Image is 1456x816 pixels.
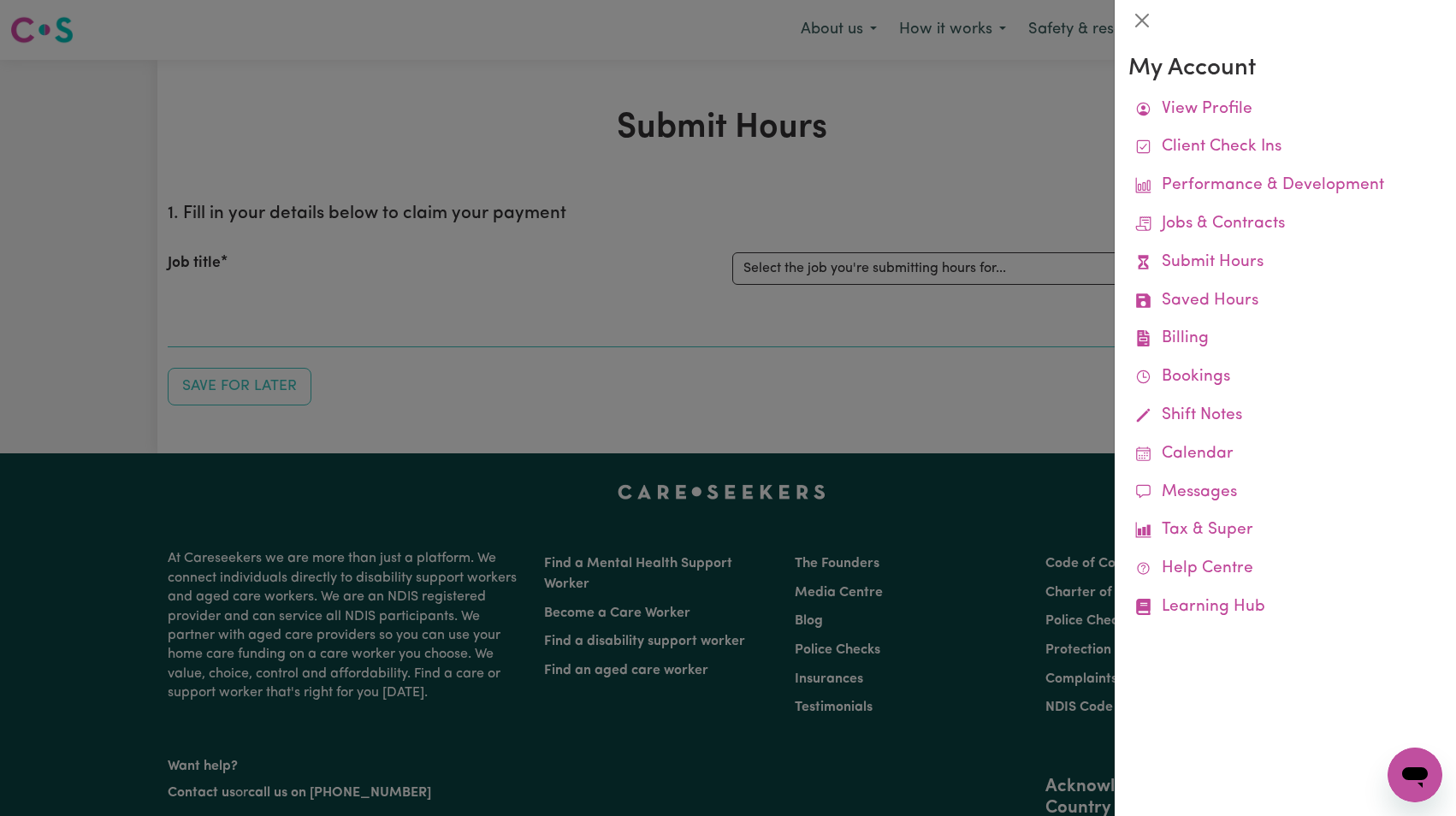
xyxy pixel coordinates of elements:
[1128,397,1442,435] a: Shift Notes
[1128,282,1442,321] a: Saved Hours
[1128,474,1442,512] a: Messages
[1128,358,1442,397] a: Bookings
[1128,511,1442,550] a: Tax & Super
[1128,588,1442,627] a: Learning Hub
[1128,91,1442,129] a: View Profile
[1128,435,1442,474] a: Calendar
[1128,128,1442,167] a: Client Check Ins
[1128,205,1442,244] a: Jobs & Contracts
[1128,167,1442,205] a: Performance & Development
[1128,244,1442,282] a: Submit Hours
[1388,748,1442,802] iframe: Button to launch messaging window
[1128,320,1442,358] a: Billing
[1128,550,1442,588] a: Help Centre
[1128,7,1156,34] button: Close
[1128,55,1442,84] h3: My Account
